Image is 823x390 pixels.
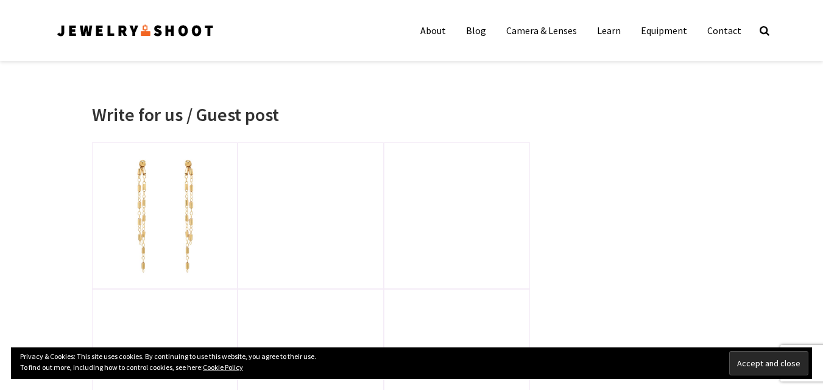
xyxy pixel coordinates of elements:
[92,103,531,125] h1: Write for us / Guest post
[698,18,751,43] a: Contact
[497,18,586,43] a: Camera & Lenses
[729,351,808,375] input: Accept and close
[588,18,630,43] a: Learn
[457,18,495,43] a: Blog
[203,363,243,372] a: Cookie Policy
[11,347,812,379] div: Privacy & Cookies: This site uses cookies. By continuing to use this website, you agree to their ...
[55,21,215,40] img: Jewelry Photographer Bay Area - San Francisco | Nationwide via Mail
[632,18,696,43] a: Equipment
[411,18,455,43] a: About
